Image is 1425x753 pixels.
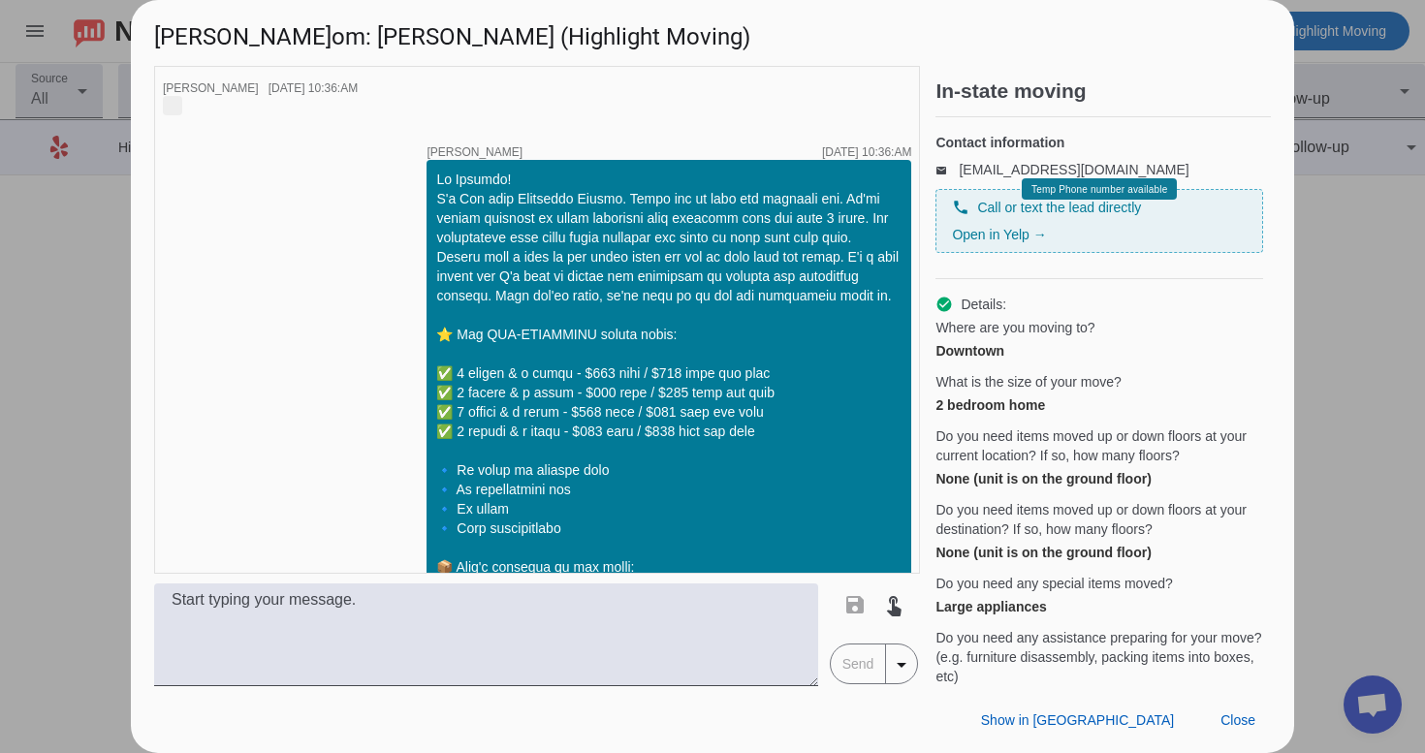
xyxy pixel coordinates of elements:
[269,82,358,94] div: [DATE] 10:36:AM
[173,214,188,230] img: KvvREk7QTRr2sP7erf9QPg
[935,543,1263,562] div: None (unit is on the ground floor)
[952,227,1046,242] a: Open in Yelp →
[935,81,1271,101] h2: In-state moving
[173,168,188,183] img: ijHAbKPuEwODcaC7dBqp0Q
[935,341,1263,361] div: Downtown
[1205,703,1271,737] button: Close
[935,165,959,174] mat-icon: email
[173,106,188,121] img: JWvVyf4wQRbsi1CBE7C2lQ
[163,81,259,95] span: [PERSON_NAME]
[173,183,188,199] img: CJJy5fAoc46UnZMbR-HD3Q
[890,653,913,676] mat-icon: arrow_drop_down
[935,597,1263,616] div: Large appliances
[977,198,1141,217] span: Call or text the lead directly
[427,301,522,313] span: [PERSON_NAME]
[935,500,1263,539] span: Do you need items moved up or down floors at your destination? If so, how many floors?
[961,295,1006,314] span: Details:
[822,301,911,313] div: [DATE] 10:36:AM
[959,162,1188,177] a: [EMAIL_ADDRESS][DOMAIN_NAME]
[935,469,1263,488] div: None (unit is on the ground floor)
[935,318,1094,337] span: Where are you moving to?
[935,395,1263,415] div: 2 bedroom home
[173,245,188,261] img: RWl-upAEEPteQZvaBLSCSg
[952,199,969,216] mat-icon: phone
[935,296,953,313] mat-icon: check_circle
[1031,184,1167,195] span: Temp Phone number available
[966,703,1189,737] button: Show in [GEOGRAPHIC_DATA]
[935,628,1263,686] span: Do you need any assistance preparing for your move? (e.g. furniture disassembly, packing items in...
[1220,712,1255,728] span: Close
[173,230,188,245] img: hrDqDsWWmmEFyirAd-MqGQ
[173,121,188,137] img: aFECCHpAM4_WkuiITygKgQ
[935,574,1172,593] span: Do you need any special items moved?
[173,152,188,168] img: i4Wd8ZcJCP-MIPHNV6pbmA
[935,426,1263,465] span: Do you need items moved up or down floors at your current location? If so, how many floors?
[173,199,188,214] img: u2rXret8qKuNtRb-WmOyuA
[981,712,1174,728] span: Show in [GEOGRAPHIC_DATA]
[882,593,905,616] mat-icon: touch_app
[935,372,1121,392] span: What is the size of your move?
[173,137,188,152] img: 2DAUQpsmyrx59IV-YPGC1g
[935,133,1263,152] h4: Contact information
